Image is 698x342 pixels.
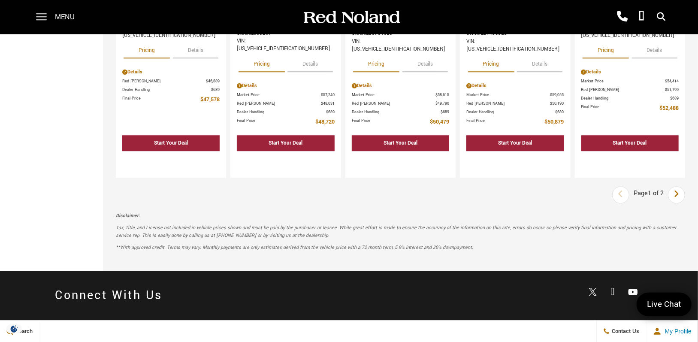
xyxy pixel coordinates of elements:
[352,153,449,169] div: undefined - Pre-Owned 2025 Land Rover Range Rover Evoque S With Navigation & AWD
[604,284,622,301] a: Open Facebook in a new window
[116,212,140,219] strong: Disclaimer:
[237,118,315,127] span: Final Price
[154,139,188,147] div: Start Your Deal
[237,100,334,107] a: Red [PERSON_NAME] $48,031
[122,95,220,104] a: Final Price $47,578
[237,153,334,169] div: undefined - Pre-Owned 2024 Land Rover Discovery Sport S With Navigation & 4WD
[435,92,449,98] span: $58,615
[581,104,659,113] span: Final Price
[352,38,449,53] div: VIN: [US_VEHICLE_IDENTIFICATION_NUMBER]
[326,109,335,115] span: $689
[430,118,449,127] span: $50,479
[402,53,448,72] button: details tab
[122,95,200,104] span: Final Price
[211,87,220,93] span: $689
[637,293,692,316] a: Live Chat
[237,109,334,115] a: Dealer Handling $689
[545,118,564,127] span: $50,879
[352,82,449,90] div: Pricing Details - Pre-Owned 2025 Land Rover Range Rover Evoque S With Navigation & AWD
[647,321,698,342] button: Open user profile menu
[200,95,220,104] span: $47,578
[466,82,564,90] div: Pricing Details - Certified Pre-Owned 2025 Land Rover Range Rover Evoque S With Navigation & AWD
[441,109,449,115] span: $689
[237,109,326,115] span: Dealer Handling
[352,109,449,115] a: Dealer Handling $689
[550,100,564,107] span: $50,190
[556,109,564,115] span: $689
[466,92,564,98] a: Market Price $59,055
[613,139,647,147] div: Start Your Deal
[237,92,320,98] span: Market Price
[206,78,220,85] span: $46,889
[498,139,532,147] div: Start Your Deal
[581,104,679,113] a: Final Price $52,488
[173,39,218,58] button: details tab
[315,118,335,127] span: $48,720
[237,135,334,151] div: Start Your Deal
[665,78,679,85] span: $54,414
[122,68,220,76] div: Pricing Details - Certified Pre-Owned 2025 INFINITI QX60 LUXE With Navigation & AWD
[632,39,677,58] button: details tab
[466,109,564,115] a: Dealer Handling $689
[581,87,679,93] a: Red [PERSON_NAME] $51,799
[659,104,679,113] span: $52,488
[466,135,564,151] div: Start Your Deal
[122,87,211,93] span: Dealer Handling
[581,87,665,93] span: Red [PERSON_NAME]
[468,53,514,72] button: pricing tab
[239,53,285,72] button: pricing tab
[466,118,564,127] a: Final Price $50,879
[581,153,679,169] div: undefined - Pre-Owned 2022 Mercedes-Benz GLS 450 With Navigation
[352,92,449,98] a: Market Price $58,615
[321,92,335,98] span: $57,240
[466,100,550,107] span: Red [PERSON_NAME]
[466,100,564,107] a: Red [PERSON_NAME] $50,190
[466,153,564,169] div: undefined - Certified Pre-Owned 2025 Land Rover Range Rover Evoque S With Navigation & AWD
[4,324,24,333] img: Opt-Out Icon
[581,78,679,85] a: Market Price $54,414
[122,78,220,85] a: Red [PERSON_NAME] $46,889
[352,100,435,107] span: Red [PERSON_NAME]
[583,39,629,58] button: pricing tab
[352,109,441,115] span: Dealer Handling
[122,135,220,151] div: Start Your Deal
[287,53,333,72] button: details tab
[321,100,335,107] span: $48,031
[352,118,449,127] a: Final Price $50,479
[581,95,670,102] span: Dealer Handling
[352,92,435,98] span: Market Price
[384,139,417,147] div: Start Your Deal
[466,118,544,127] span: Final Price
[625,284,642,301] a: Open Youtube-play in a new window
[466,109,555,115] span: Dealer Handling
[353,53,399,72] button: pricing tab
[237,92,334,98] a: Market Price $57,240
[352,100,449,107] a: Red [PERSON_NAME] $49,790
[237,118,334,127] a: Final Price $48,720
[584,284,601,301] a: Open Twitter in a new window
[269,139,303,147] div: Start Your Deal
[237,82,334,90] div: Pricing Details - Pre-Owned 2024 Land Rover Discovery Sport S With Navigation & 4WD
[4,324,24,333] section: Click to Open Cookie Consent Modal
[610,327,640,335] span: Contact Us
[122,78,206,85] span: Red [PERSON_NAME]
[122,153,220,169] div: undefined - Certified Pre-Owned 2025 INFINITI QX60 LUXE With Navigation & AWD
[662,328,692,335] span: My Profile
[466,92,550,98] span: Market Price
[581,95,679,102] a: Dealer Handling $689
[237,100,320,107] span: Red [PERSON_NAME]
[629,186,668,203] div: Page 1 of 2
[581,68,679,76] div: Pricing Details - Pre-Owned 2022 Mercedes-Benz GLS 450 With Navigation
[668,187,686,203] a: next page
[124,39,170,58] button: pricing tab
[670,95,679,102] span: $689
[237,37,334,53] div: VIN: [US_VEHICLE_IDENTIFICATION_NUMBER]
[581,78,665,85] span: Market Price
[643,299,686,310] span: Live Chat
[665,87,679,93] span: $51,799
[302,10,401,25] img: Red Noland Auto Group
[517,53,562,72] button: details tab
[116,224,685,239] p: Tax, Title, and License not included in vehicle prices shown and must be paid by the purchaser or...
[352,118,430,127] span: Final Price
[352,135,449,151] div: Start Your Deal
